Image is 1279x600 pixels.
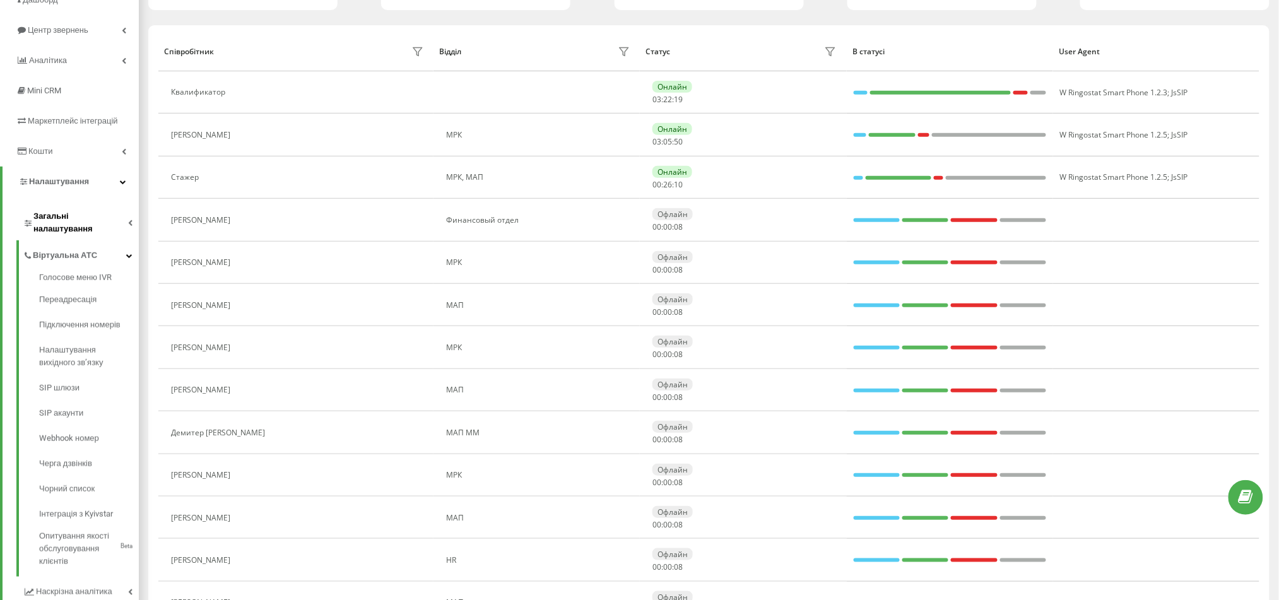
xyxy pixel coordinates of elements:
[171,131,233,139] div: [PERSON_NAME]
[171,216,233,225] div: [PERSON_NAME]
[652,350,683,359] div: : :
[39,432,99,445] span: Webhook номер
[39,319,121,331] span: Підключення номерів
[663,136,672,147] span: 05
[39,508,113,521] span: Інтеграція з Kyivstar
[36,585,112,598] span: Наскрізна аналітика
[652,478,683,487] div: : :
[674,434,683,445] span: 08
[652,223,683,232] div: : :
[39,502,139,527] a: Інтеграція з Kyivstar
[652,138,683,146] div: : :
[29,177,89,186] span: Налаштування
[446,216,633,225] div: Финансовый отдел
[28,25,88,35] span: Центр звернень
[1060,87,1168,98] span: W Ringostat Smart Phone 1.2.3
[652,307,661,317] span: 00
[171,258,233,267] div: [PERSON_NAME]
[446,343,633,352] div: МРК
[171,173,202,182] div: Стажер
[674,307,683,317] span: 08
[663,179,672,190] span: 26
[652,349,661,360] span: 00
[171,514,233,522] div: [PERSON_NAME]
[663,392,672,403] span: 00
[28,116,118,126] span: Маркетплейс інтеграцій
[39,338,139,375] a: Налаштування вихідного зв’язку
[23,201,139,240] a: Загальні налаштування
[446,428,633,437] div: МАП ММ
[39,530,117,568] span: Опитування якості обслуговування клієнтів
[1172,129,1188,140] span: JsSIP
[27,86,61,95] span: Mini CRM
[663,94,672,105] span: 22
[39,344,133,369] span: Налаштування вихідного зв’язку
[663,264,672,275] span: 00
[1172,172,1188,182] span: JsSIP
[39,483,95,495] span: Чорний список
[3,167,139,197] a: Налаштування
[39,426,139,451] a: Webhook номер
[23,240,139,267] a: Віртуальна АТС
[652,519,661,530] span: 00
[1172,87,1188,98] span: JsSIP
[39,271,112,284] span: Голосове меню IVR
[652,477,661,488] span: 00
[663,519,672,530] span: 00
[652,251,693,263] div: Офлайн
[652,563,683,572] div: : :
[171,428,268,437] div: Демитер [PERSON_NAME]
[652,434,661,445] span: 00
[39,457,92,470] span: Черга дзвінків
[663,349,672,360] span: 00
[674,349,683,360] span: 08
[33,210,128,235] span: Загальні налаштування
[446,173,633,182] div: МРК, МАП
[663,221,672,232] span: 00
[171,471,233,479] div: [PERSON_NAME]
[652,179,661,190] span: 00
[164,47,214,56] div: Співробітник
[652,392,661,403] span: 00
[446,556,633,565] div: HR
[652,562,661,572] span: 00
[652,94,661,105] span: 03
[674,136,683,147] span: 50
[39,271,139,287] a: Голосове меню IVR
[652,336,693,348] div: Офлайн
[674,477,683,488] span: 08
[652,123,692,135] div: Онлайн
[652,308,683,317] div: : :
[171,385,233,394] div: [PERSON_NAME]
[39,527,139,568] a: Опитування якості обслуговування клієнтівBeta
[446,301,633,310] div: МАП
[652,293,693,305] div: Офлайн
[33,249,97,262] span: Віртуальна АТС
[674,519,683,530] span: 08
[663,434,672,445] span: 00
[39,382,80,394] span: SIP шлюзи
[171,343,233,352] div: [PERSON_NAME]
[39,401,139,426] a: SIP акаунти
[652,393,683,402] div: : :
[446,258,633,267] div: МРК
[674,221,683,232] span: 08
[28,146,52,156] span: Кошти
[663,307,672,317] span: 00
[440,47,462,56] div: Відділ
[652,521,683,529] div: : :
[674,94,683,105] span: 19
[29,56,67,65] span: Аналiтика
[171,556,233,565] div: [PERSON_NAME]
[171,88,228,97] div: Квалификатор
[652,180,683,189] div: : :
[1060,172,1168,182] span: W Ringostat Smart Phone 1.2.5
[674,264,683,275] span: 08
[39,293,97,306] span: Переадресація
[652,464,693,476] div: Офлайн
[852,47,1047,56] div: В статусі
[39,451,139,476] a: Черга дзвінків
[652,81,692,93] div: Онлайн
[652,421,693,433] div: Офлайн
[646,47,671,56] div: Статус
